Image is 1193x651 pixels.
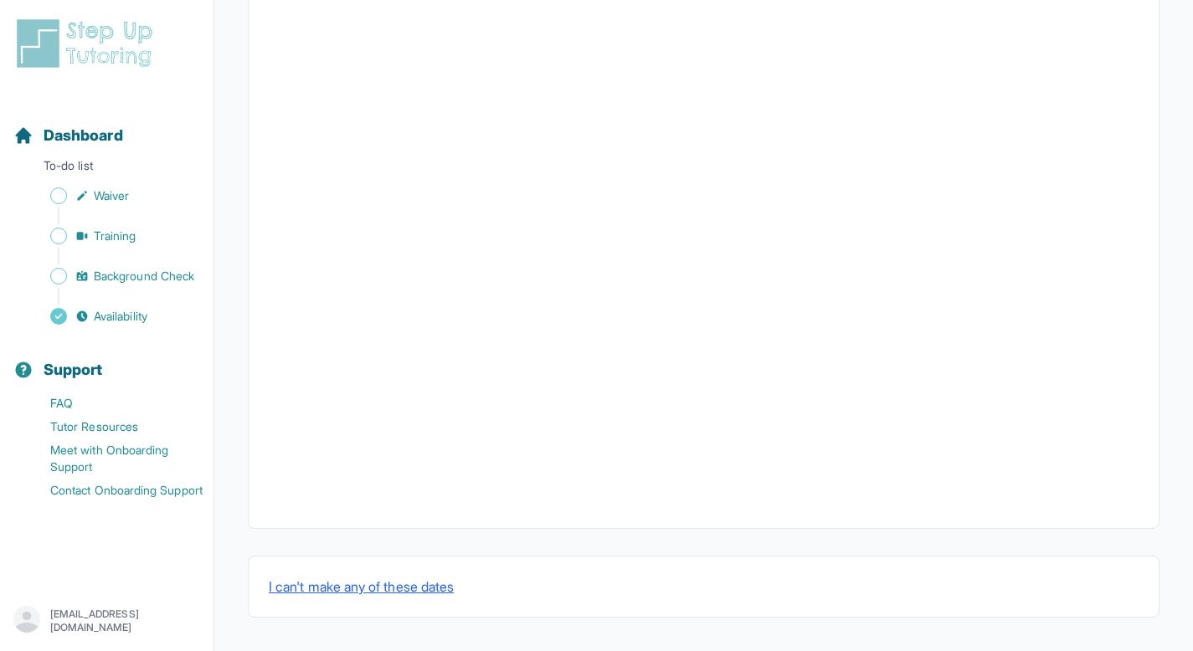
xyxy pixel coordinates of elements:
[13,305,213,328] a: Availability
[13,184,213,208] a: Waiver
[94,187,129,204] span: Waiver
[13,415,213,438] a: Tutor Resources
[7,97,207,154] button: Dashboard
[94,308,147,325] span: Availability
[13,224,213,248] a: Training
[13,606,200,636] button: [EMAIL_ADDRESS][DOMAIN_NAME]
[13,264,213,288] a: Background Check
[50,607,200,634] p: [EMAIL_ADDRESS][DOMAIN_NAME]
[7,331,207,388] button: Support
[94,228,136,244] span: Training
[13,438,213,479] a: Meet with Onboarding Support
[44,124,123,147] span: Dashboard
[13,392,213,415] a: FAQ
[13,479,213,502] a: Contact Onboarding Support
[94,268,194,284] span: Background Check
[13,17,162,70] img: logo
[13,124,123,147] a: Dashboard
[7,157,207,181] p: To-do list
[44,358,103,382] span: Support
